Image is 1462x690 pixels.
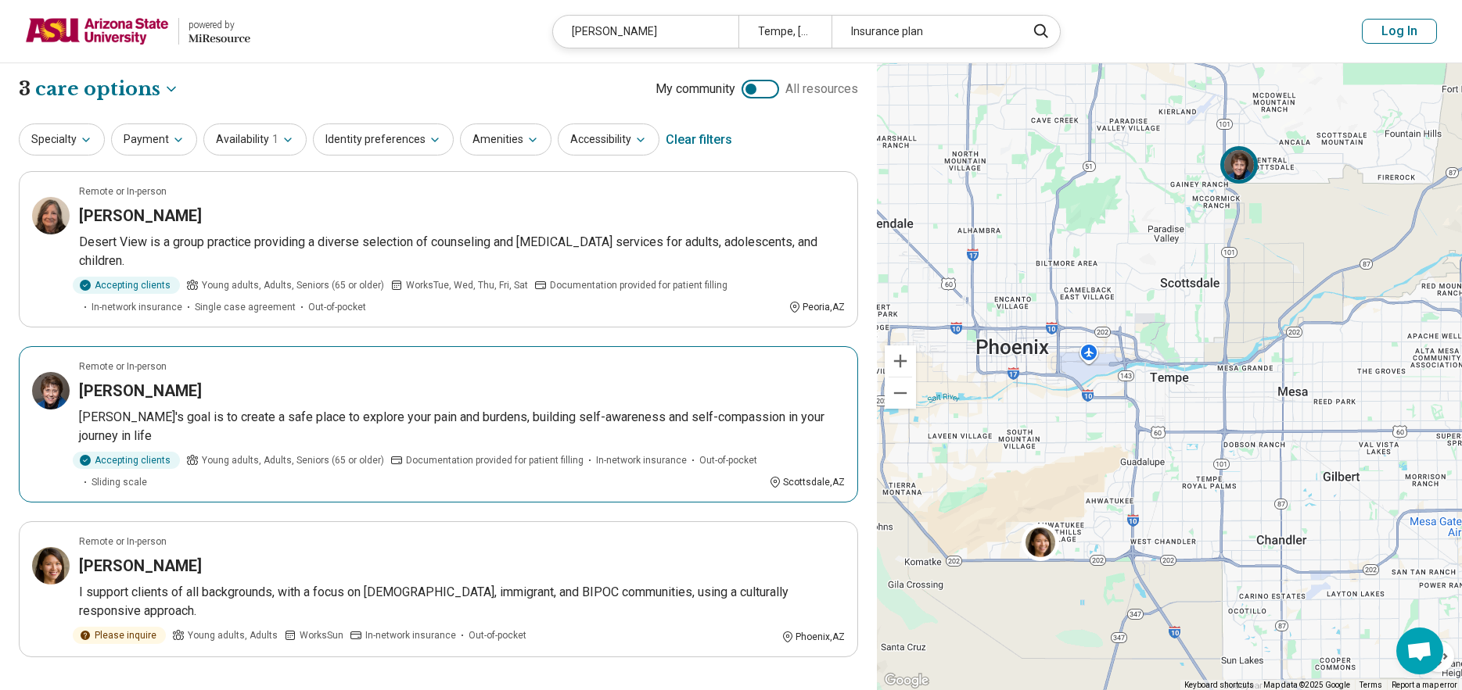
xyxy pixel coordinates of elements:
[1396,627,1443,674] div: Open chat
[92,475,147,489] span: Sliding scale
[460,123,551,156] button: Amenities
[406,453,584,467] span: Documentation provided for patient filling
[35,76,179,102] button: Care options
[189,18,250,32] div: powered by
[73,452,180,469] div: Accepting clients
[188,628,278,642] span: Young adults, Adults
[35,76,160,102] span: care options
[111,123,197,156] button: Payment
[596,453,687,467] span: In-network insurance
[1263,681,1350,689] span: Map data ©2025 Google
[79,359,167,374] p: Remote or In-person
[781,630,845,644] div: Phoenix , AZ
[656,80,735,98] span: My community
[79,380,202,402] h3: [PERSON_NAME]
[469,628,526,642] span: Out-of-pocket
[699,453,757,467] span: Out-of-pocket
[73,627,166,644] div: Please inquire
[79,233,845,270] p: Desert View is a group practice providing a diverse selection of counseling and [MEDICAL_DATA] se...
[308,300,366,314] span: Out-of-pocket
[1362,19,1437,44] button: Log In
[79,205,202,227] h3: [PERSON_NAME]
[73,277,180,294] div: Accepting clients
[832,16,1017,48] div: Insurance plan
[666,121,732,159] div: Clear filters
[79,408,845,445] p: [PERSON_NAME]'s goal is to create a safe place to explore your pain and burdens, building self-aw...
[195,300,296,314] span: Single case agreement
[788,300,845,314] div: Peoria , AZ
[885,345,916,377] button: Zoom in
[79,184,167,198] p: Remote or In-person
[202,453,384,467] span: Young adults, Adults, Seniors (65 or older)
[406,278,528,292] span: Works Tue, Wed, Thu, Fri, Sat
[202,278,384,292] span: Young adults, Adults, Seniors (65 or older)
[1360,681,1382,689] a: Terms (opens in new tab)
[769,475,845,489] div: Scottsdale , AZ
[365,628,456,642] span: In-network insurance
[92,300,182,314] span: In-network insurance
[785,80,858,98] span: All resources
[19,76,179,102] h1: 3
[79,534,167,549] p: Remote or In-person
[738,16,832,48] div: Tempe, [GEOGRAPHIC_DATA]
[558,123,659,156] button: Accessibility
[313,123,454,156] button: Identity preferences
[25,13,169,50] img: Arizona State University
[19,123,105,156] button: Specialty
[79,583,845,620] p: I support clients of all backgrounds, with a focus on [DEMOGRAPHIC_DATA], immigrant, and BIPOC co...
[885,377,916,409] button: Zoom out
[553,16,738,48] div: [PERSON_NAME]
[300,628,343,642] span: Works Sun
[203,123,307,156] button: Availability1
[25,13,250,50] a: Arizona State Universitypowered by
[79,555,202,577] h3: [PERSON_NAME]
[550,278,727,292] span: Documentation provided for patient filling
[1392,681,1457,689] a: Report a map error
[272,131,278,148] span: 1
